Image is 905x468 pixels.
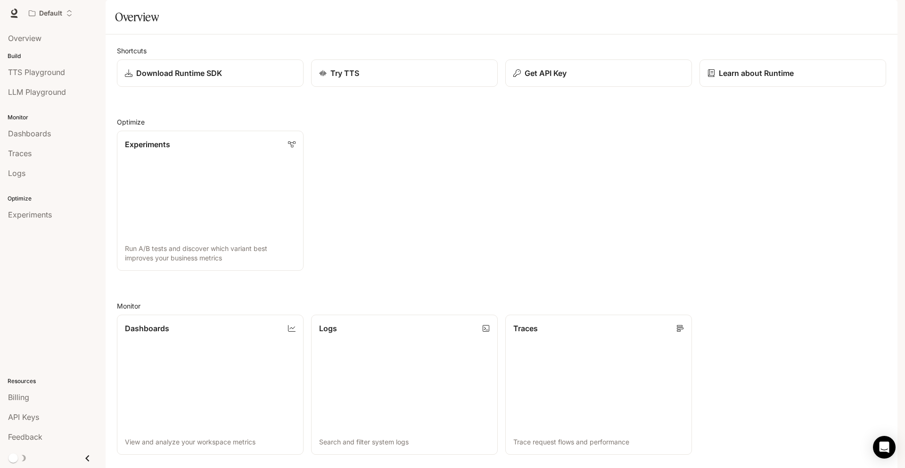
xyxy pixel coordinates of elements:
h2: Optimize [117,117,886,127]
p: Experiments [125,139,170,150]
div: Open Intercom Messenger [873,436,896,459]
p: Try TTS [330,67,359,79]
p: Learn about Runtime [719,67,794,79]
h1: Overview [115,8,159,26]
a: ExperimentsRun A/B tests and discover which variant best improves your business metrics [117,131,304,271]
a: LogsSearch and filter system logs [311,315,498,455]
a: Try TTS [311,59,498,87]
p: Default [39,9,62,17]
p: Trace request flows and performance [513,437,684,447]
button: Get API Key [505,59,692,87]
a: Download Runtime SDK [117,59,304,87]
a: TracesTrace request flows and performance [505,315,692,455]
p: Get API Key [525,67,567,79]
p: Run A/B tests and discover which variant best improves your business metrics [125,244,296,263]
h2: Monitor [117,301,886,311]
a: DashboardsView and analyze your workspace metrics [117,315,304,455]
p: Logs [319,323,337,334]
h2: Shortcuts [117,46,886,56]
a: Learn about Runtime [699,59,886,87]
p: View and analyze your workspace metrics [125,437,296,447]
p: Search and filter system logs [319,437,490,447]
button: Open workspace menu [25,4,77,23]
p: Traces [513,323,538,334]
p: Download Runtime SDK [136,67,222,79]
p: Dashboards [125,323,169,334]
